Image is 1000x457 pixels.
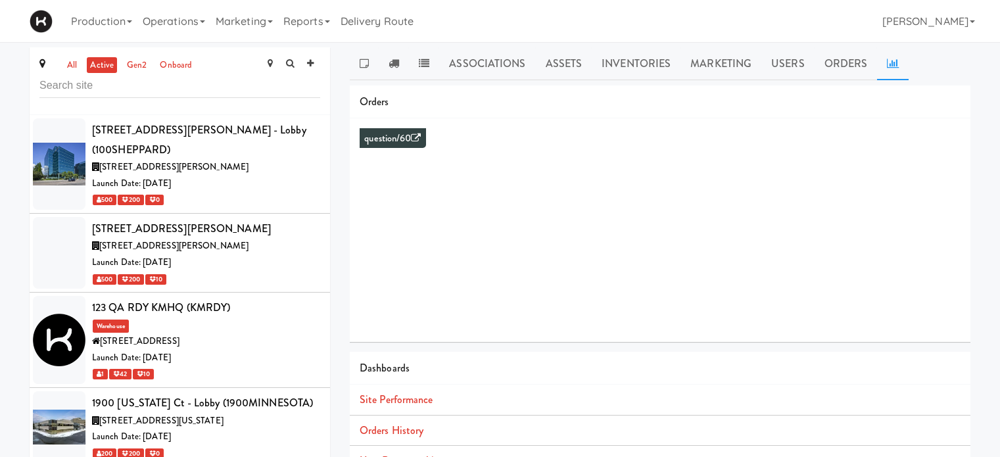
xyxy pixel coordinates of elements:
[93,274,116,285] span: 500
[360,423,423,438] a: Orders History
[93,320,129,333] span: Warehouse
[30,10,53,33] img: Micromart
[87,57,117,74] a: active
[118,274,143,285] span: 200
[99,239,249,252] span: [STREET_ADDRESS][PERSON_NAME]
[99,160,249,173] span: [STREET_ADDRESS][PERSON_NAME]
[30,115,330,214] li: [STREET_ADDRESS][PERSON_NAME] - Lobby (100SHEPPARD)[STREET_ADDRESS][PERSON_NAME]Launch Date: [DAT...
[92,350,320,366] div: Launch Date: [DATE]
[364,132,421,145] a: question/60
[124,57,150,74] a: gen2
[439,47,535,80] a: Associations
[92,219,320,239] div: [STREET_ADDRESS][PERSON_NAME]
[761,47,815,80] a: Users
[92,176,320,192] div: Launch Date: [DATE]
[360,360,410,375] span: Dashboards
[133,369,154,379] span: 10
[39,74,320,98] input: Search site
[100,335,179,347] span: [STREET_ADDRESS]
[815,47,878,80] a: Orders
[92,393,320,413] div: 1900 [US_STATE] Ct - Lobby (1900MINNESOTA)
[145,274,166,285] span: 10
[92,120,320,159] div: [STREET_ADDRESS][PERSON_NAME] - Lobby (100SHEPPARD)
[592,47,680,80] a: Inventories
[92,429,320,445] div: Launch Date: [DATE]
[92,254,320,271] div: Launch Date: [DATE]
[536,47,592,80] a: Assets
[64,57,80,74] a: all
[118,195,143,205] span: 200
[92,298,320,318] div: 123 QA RDY KMHQ (KMRDY)
[109,369,131,379] span: 42
[99,414,224,427] span: [STREET_ADDRESS][US_STATE]
[156,57,195,74] a: onboard
[680,47,761,80] a: Marketing
[360,392,433,407] a: Site Performance
[93,369,108,379] span: 1
[30,293,330,388] li: 123 QA RDY KMHQ (KMRDY)Warehouse[STREET_ADDRESS]Launch Date: [DATE] 1 42 10
[360,94,389,109] span: Orders
[93,195,116,205] span: 500
[30,214,330,293] li: [STREET_ADDRESS][PERSON_NAME][STREET_ADDRESS][PERSON_NAME]Launch Date: [DATE] 500 200 10
[145,195,164,205] span: 0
